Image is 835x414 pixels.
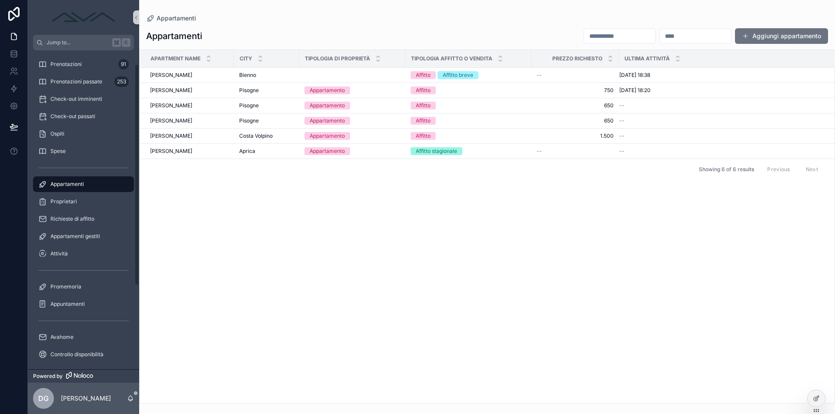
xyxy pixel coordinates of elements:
[443,71,473,79] div: Affitto breve
[47,39,109,46] span: Jump to...
[33,194,134,209] a: Proprietari
[619,72,650,79] span: [DATE] 18:38
[150,117,229,124] a: [PERSON_NAME]
[619,102,625,109] span: --
[33,296,134,312] a: Appuntamenti
[310,117,345,125] div: Appartamento
[50,96,102,103] span: Check-out imminenti
[735,28,828,44] button: Aggiungi appartamento
[411,132,526,140] a: Affitto
[50,233,100,240] span: Appartamenti gestiti
[619,102,823,109] a: --
[50,198,77,205] span: Proprietari
[537,102,614,109] a: 650
[150,102,192,109] span: [PERSON_NAME]
[304,102,400,109] a: Appartamento
[304,132,400,140] a: Appartamento
[310,86,345,94] div: Appartamento
[619,132,823,139] a: --
[49,10,118,24] img: App logo
[50,283,81,290] span: Promemoria
[416,86,431,94] div: Affitto
[619,132,625,139] span: --
[239,72,256,79] span: Bienno
[50,78,102,85] span: Prenotazioni passate
[537,117,614,124] a: 650
[150,87,229,94] a: [PERSON_NAME]
[38,393,49,404] span: DG
[411,147,526,155] a: Affitto stagionale
[537,132,614,139] a: 1.500
[239,148,294,155] a: Aprica
[150,72,229,79] a: [PERSON_NAME]
[28,369,139,383] a: Powered by
[537,148,614,155] a: --
[619,148,823,155] a: --
[146,30,202,42] h1: Appartamenti
[33,373,63,380] span: Powered by
[61,394,111,403] p: [PERSON_NAME]
[619,117,823,124] a: --
[50,130,64,137] span: Ospiti
[239,132,273,139] span: Costa Volpino
[619,72,823,79] a: [DATE] 18:38
[33,74,134,89] a: Prenotazioni passate253
[240,55,252,62] span: City
[33,56,134,72] a: Prenotazioni91
[619,148,625,155] span: --
[537,72,542,79] span: --
[537,148,542,155] span: --
[411,55,492,62] span: Tipologia affitto o vendita
[33,91,134,107] a: Check-out imminenti
[118,59,129,70] div: 91
[304,86,400,94] a: Appartamento
[537,72,614,79] a: --
[33,229,134,244] a: Appartamenti gestiti
[310,147,345,155] div: Appartamento
[537,87,614,94] span: 750
[33,347,134,362] a: Controllo disponibilità
[619,87,823,94] a: [DATE] 18:20
[239,72,294,79] a: Bienno
[619,117,625,124] span: --
[310,132,345,140] div: Appartamento
[150,148,229,155] a: [PERSON_NAME]
[699,166,754,173] span: Showing 6 of 6 results
[239,87,294,94] a: Pisogne
[114,76,129,87] div: 253
[411,117,526,125] a: Affitto
[150,55,200,62] span: Apartment Name
[33,279,134,295] a: Promemoria
[619,87,651,94] span: [DATE] 18:20
[305,55,370,62] span: Tipologia di proprietà
[123,39,130,46] span: K
[239,132,294,139] a: Costa Volpino
[625,55,670,62] span: Ultima attività
[33,143,134,159] a: Spese
[411,102,526,109] a: Affitto
[50,181,84,188] span: Appartamenti
[50,334,73,341] span: Avahome
[239,117,294,124] a: Pisogne
[239,102,294,109] a: Pisogne
[28,50,139,369] div: scrollable content
[33,176,134,192] a: Appartamenti
[50,250,68,257] span: Attività
[239,102,259,109] span: Pisogne
[50,215,94,222] span: Richieste di affitto
[150,132,229,139] a: [PERSON_NAME]
[416,132,431,140] div: Affitto
[33,211,134,227] a: Richieste di affitto
[239,148,255,155] span: Aprica
[411,71,526,79] a: AffittoAffitto breve
[416,147,457,155] div: Affitto stagionale
[33,329,134,345] a: Avahome
[33,126,134,142] a: Ospiti
[50,148,66,155] span: Spese
[150,117,192,124] span: [PERSON_NAME]
[239,87,259,94] span: Pisogne
[304,117,400,125] a: Appartamento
